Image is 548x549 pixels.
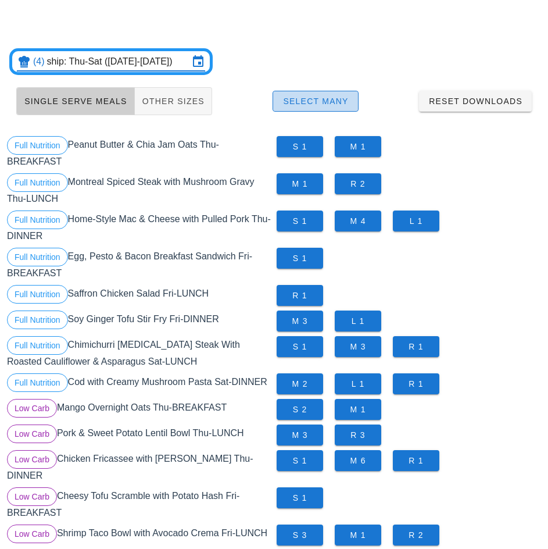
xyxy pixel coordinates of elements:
[393,373,439,394] button: R 1
[277,173,323,194] button: M 1
[344,142,372,151] span: M 1
[428,97,522,106] span: Reset Downloads
[15,488,49,505] span: Low Carb
[277,525,323,546] button: S 3
[335,336,381,357] button: M 3
[402,456,430,465] span: R 1
[286,142,314,151] span: S 1
[15,174,60,191] span: Full Nutrition
[277,248,323,269] button: S 1
[286,430,314,440] span: M 3
[286,342,314,351] span: S 1
[344,342,372,351] span: M 3
[5,522,274,548] div: Shrimp Taco Bowl with Avocado Crema Fri-LUNCH
[286,530,314,540] span: S 3
[393,525,439,546] button: R 2
[5,283,274,308] div: Saffron Chicken Salad Fri-LUNCH
[5,171,274,208] div: Montreal Spiced Steak with Mushroom Gravy Thu-LUNCH
[15,286,60,303] span: Full Nutrition
[277,311,323,331] button: M 3
[277,425,323,445] button: M 3
[286,379,314,388] span: M 2
[344,216,372,226] span: M 4
[5,308,274,334] div: Soy Ginger Tofu Stir Fry Fri-DINNER
[402,379,430,388] span: R 1
[393,336,439,357] button: R 1
[335,399,381,420] button: M 1
[277,136,323,157] button: S 1
[402,530,430,540] span: R 2
[335,425,381,445] button: R 3
[15,400,49,417] span: Low Carb
[344,530,372,540] span: M 1
[5,334,274,371] div: Chimichurri [MEDICAL_DATA] Steak With Roasted Cauliflower & Asparagus Sat-LUNCH
[277,399,323,420] button: S 2
[335,173,381,194] button: R 2
[5,448,274,485] div: Chicken Fricassee with [PERSON_NAME] Thu-DINNER
[286,316,314,326] span: M 3
[286,291,314,300] span: R 1
[344,430,372,440] span: R 3
[135,87,212,115] button: Other Sizes
[24,97,127,106] span: Single Serve Meals
[335,136,381,157] button: M 1
[5,485,274,522] div: Cheesy Tofu Scramble with Potato Hash Fri-BREAKFAST
[273,91,359,112] button: Select Many
[335,373,381,394] button: L 1
[419,91,532,112] button: Reset Downloads
[277,336,323,357] button: S 1
[5,422,274,448] div: Pork & Sweet Potato Lentil Bowl Thu-LUNCH
[286,179,314,188] span: M 1
[393,450,439,471] button: R 1
[5,371,274,397] div: Cod with Creamy Mushroom Pasta Sat-DINNER
[277,285,323,306] button: R 1
[277,373,323,394] button: M 2
[33,56,47,67] div: (4)
[5,397,274,422] div: Mango Overnight Oats Thu-BREAKFAST
[277,450,323,471] button: S 1
[344,179,372,188] span: R 2
[15,337,60,354] span: Full Nutrition
[15,525,49,543] span: Low Carb
[344,379,372,388] span: L 1
[344,456,372,465] span: M 6
[15,425,49,443] span: Low Carb
[286,216,314,226] span: S 1
[15,211,60,229] span: Full Nutrition
[335,450,381,471] button: M 6
[286,493,314,502] span: S 1
[286,254,314,263] span: S 1
[402,216,430,226] span: L 1
[286,456,314,465] span: S 1
[335,525,381,546] button: M 1
[277,211,323,231] button: S 1
[282,97,349,106] span: Select Many
[15,137,60,154] span: Full Nutrition
[344,316,372,326] span: L 1
[5,208,274,245] div: Home-Style Mac & Cheese with Pulled Pork Thu-DINNER
[16,87,135,115] button: Single Serve Meals
[15,248,60,266] span: Full Nutrition
[15,451,49,468] span: Low Carb
[335,311,381,331] button: L 1
[286,405,314,414] span: S 2
[335,211,381,231] button: M 4
[15,374,60,391] span: Full Nutrition
[402,342,430,351] span: R 1
[277,487,323,508] button: S 1
[5,245,274,283] div: Egg, Pesto & Bacon Breakfast Sandwich Fri-BREAKFAST
[15,311,60,329] span: Full Nutrition
[142,97,205,106] span: Other Sizes
[5,134,274,171] div: Peanut Butter & Chia Jam Oats Thu-BREAKFAST
[393,211,439,231] button: L 1
[344,405,372,414] span: M 1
